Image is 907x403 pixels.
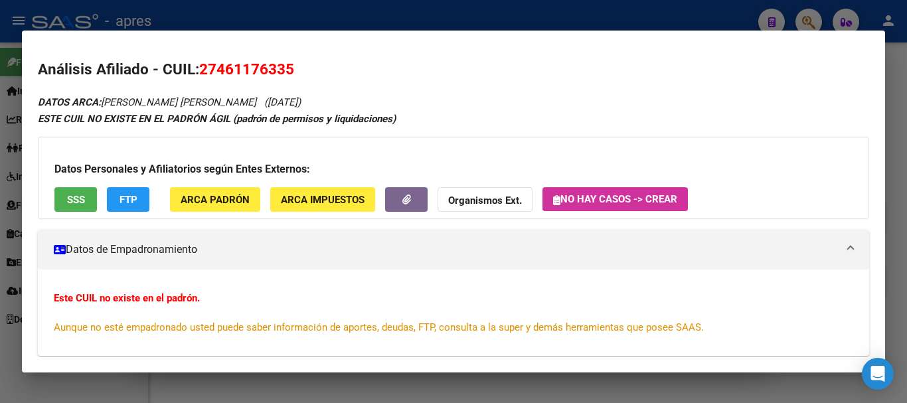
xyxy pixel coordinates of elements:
[448,195,522,206] strong: Organismos Ext.
[38,270,869,356] div: Datos de Empadronamiento
[438,187,533,212] button: Organismos Ext.
[54,161,853,177] h3: Datos Personales y Afiliatorios según Entes Externos:
[264,96,301,108] span: ([DATE])
[199,60,294,78] span: 27461176335
[38,230,869,270] mat-expansion-panel-header: Datos de Empadronamiento
[862,358,894,390] div: Open Intercom Messenger
[67,194,85,206] span: SSS
[54,187,97,212] button: SSS
[170,187,260,212] button: ARCA Padrón
[54,321,704,333] span: Aunque no esté empadronado usted puede saber información de aportes, deudas, FTP, consulta a la s...
[181,194,250,206] span: ARCA Padrón
[38,113,396,125] strong: ESTE CUIL NO EXISTE EN EL PADRÓN ÁGIL (padrón de permisos y liquidaciones)
[120,194,137,206] span: FTP
[54,242,837,258] mat-panel-title: Datos de Empadronamiento
[54,292,200,304] strong: Este CUIL no existe en el padrón.
[38,96,101,108] strong: DATOS ARCA:
[281,194,365,206] span: ARCA Impuestos
[270,187,375,212] button: ARCA Impuestos
[107,187,149,212] button: FTP
[553,193,677,205] span: No hay casos -> Crear
[38,96,256,108] span: [PERSON_NAME] [PERSON_NAME]
[542,187,688,211] button: No hay casos -> Crear
[38,58,869,81] h2: Análisis Afiliado - CUIL:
